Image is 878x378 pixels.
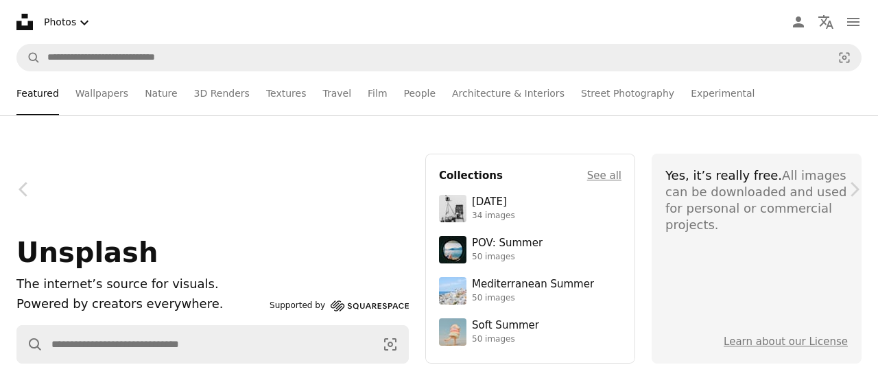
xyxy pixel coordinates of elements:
button: Search Unsplash [17,45,40,71]
button: Language [812,8,840,36]
div: All images can be downloaded and used for personal or commercial projects. [665,167,848,233]
button: Visual search [372,326,408,363]
a: Next [830,123,878,255]
a: See all [587,167,621,184]
a: 3D Renders [194,71,250,115]
a: Supported by [270,298,409,314]
div: [DATE] [472,196,515,209]
button: Search Unsplash [17,326,43,363]
img: premium_photo-1753820185677-ab78a372b033 [439,236,466,263]
a: Street Photography [581,71,674,115]
div: 50 images [472,252,543,263]
h4: Collections [439,167,503,184]
button: Visual search [828,45,861,71]
a: Textures [266,71,307,115]
div: POV: Summer [472,237,543,250]
a: Mediterranean Summer50 images [439,277,621,305]
img: photo-1682590564399-95f0109652fe [439,195,466,222]
span: Unsplash [16,237,158,268]
a: Wallpapers [75,71,128,115]
a: People [404,71,436,115]
a: Soft Summer50 images [439,318,621,346]
a: Experimental [691,71,755,115]
a: Log in / Sign up [785,8,812,36]
form: Find visuals sitewide [16,325,409,364]
span: Yes, it’s really free. [665,168,782,182]
a: Travel [322,71,351,115]
div: Mediterranean Summer [472,278,594,292]
div: Soft Summer [472,319,539,333]
a: Architecture & Interiors [452,71,565,115]
img: premium_photo-1749544311043-3a6a0c8d54af [439,318,466,346]
a: Home — Unsplash [16,14,33,30]
a: Nature [145,71,177,115]
button: Menu [840,8,867,36]
div: 50 images [472,293,594,304]
div: 34 images [472,211,515,222]
a: [DATE]34 images [439,195,621,222]
a: Learn about our License [724,335,848,348]
button: Select asset type [38,8,98,36]
img: premium_photo-1688410049290-d7394cc7d5df [439,277,466,305]
a: POV: Summer50 images [439,236,621,263]
a: Film [368,71,387,115]
div: 50 images [472,334,539,345]
form: Find visuals sitewide [16,44,862,71]
h1: The internet’s source for visuals. [16,274,264,294]
p: Powered by creators everywhere. [16,294,264,314]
